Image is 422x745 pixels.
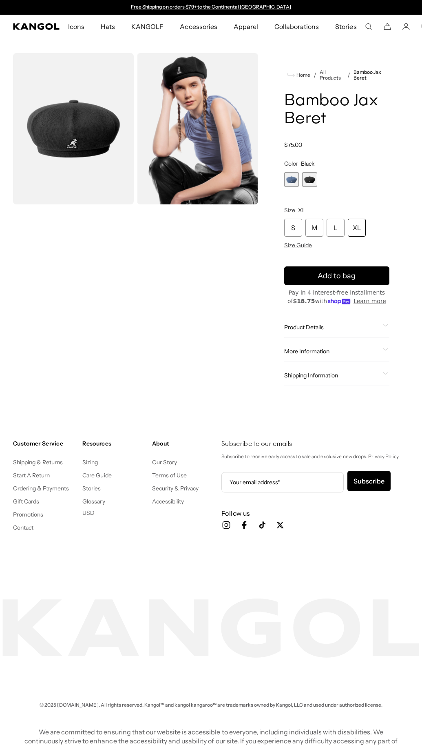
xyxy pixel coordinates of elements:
div: Announcement [127,4,295,11]
a: Shipping & Returns [13,459,63,466]
li: / [310,70,316,80]
label: Black [302,172,317,187]
a: Promotions [13,511,43,518]
h1: Bamboo Jax Beret [284,92,389,128]
span: Icons [68,15,84,38]
a: Home [287,71,310,79]
a: Account [402,23,410,30]
a: All Products [320,69,344,81]
nav: breadcrumbs [284,69,389,81]
slideshow-component: Announcement bar [127,4,295,11]
img: black [137,53,258,204]
div: S [284,219,302,237]
span: More Information [284,348,380,355]
h4: About [152,440,215,447]
span: Collaborations [274,15,319,38]
a: Ordering & Payments [13,485,69,492]
a: Collaborations [266,15,327,38]
a: Contact [13,524,33,531]
img: color-black [13,53,134,204]
a: Accessibility [152,498,184,505]
span: Home [295,72,310,78]
label: DENIM BLUE [284,172,299,187]
span: KANGOLF [131,15,163,38]
h4: Subscribe to our emails [221,440,409,449]
span: Stories [335,15,356,38]
span: Add to bag [318,271,356,282]
a: Stories [82,485,101,492]
h4: Resources [82,440,145,447]
span: Apparel [234,15,258,38]
div: L [327,219,345,237]
div: 2 of 2 [302,172,317,187]
span: $75.00 [284,141,302,149]
li: / [344,70,350,80]
a: Hats [93,15,123,38]
a: Kangol [13,23,60,30]
span: XL [298,206,305,214]
h3: Follow us [221,509,409,518]
h4: Customer Service [13,440,76,447]
span: Black [301,160,314,167]
button: Cart [384,23,391,30]
button: USD [82,509,95,517]
span: Size Guide [284,242,312,249]
button: Add to bag [284,266,389,285]
a: Glossary [82,498,105,505]
a: Security & Privacy [152,485,199,492]
a: Start A Return [13,472,50,479]
product-gallery: Gallery Viewer [13,53,258,359]
span: Shipping Information [284,372,380,379]
a: Accessories [172,15,225,38]
a: KANGOLF [123,15,172,38]
summary: Search here [365,23,372,30]
span: Hats [101,15,115,38]
a: Bamboo Jax Beret [354,69,389,81]
a: Stories [327,15,365,38]
a: Care Guide [82,472,111,479]
div: 1 of 2 [127,4,295,11]
button: Subscribe [347,471,391,491]
span: Product Details [284,324,380,331]
p: Subscribe to receive early access to sale and exclusive new drops. Privacy Policy [221,452,409,461]
div: XL [348,219,366,237]
div: 1 of 2 [284,172,299,187]
span: Size [284,206,295,214]
a: Our Story [152,459,177,466]
a: Gift Cards [13,498,39,505]
div: M [305,219,323,237]
a: Free Shipping on orders $79+ to the Continental [GEOGRAPHIC_DATA] [131,4,291,10]
span: Accessories [180,15,217,38]
a: Terms of Use [152,472,187,479]
a: Sizing [82,459,98,466]
a: Icons [60,15,93,38]
span: Color [284,160,298,167]
a: Apparel [225,15,266,38]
